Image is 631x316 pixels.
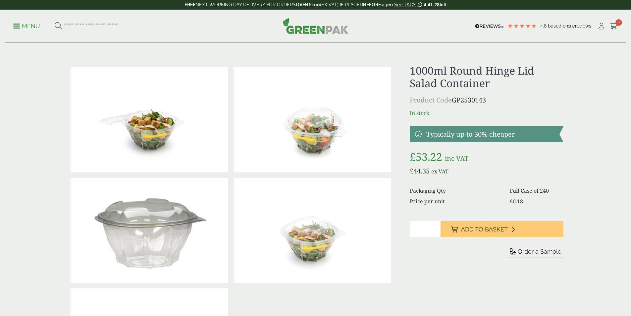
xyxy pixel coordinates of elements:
bdi: 0.18 [510,198,523,205]
bdi: 53.22 [410,150,442,164]
h1: 1000ml Round Hinge Lid Salad Container [410,64,563,90]
span: Add to Basket [461,226,508,233]
strong: FREE [184,2,195,7]
dt: Price per unit [410,197,502,205]
strong: OVER £100 [296,2,320,7]
span: reviews [575,23,591,29]
span: Based on [548,23,568,29]
span: 197 [568,23,575,29]
bdi: 44.35 [410,166,430,175]
span: 4:41:28 [424,2,440,7]
div: 4.79 Stars [507,23,537,29]
img: 1000ml Round Hinged Salad Container Open (Large) [71,67,228,172]
span: 0 [615,19,622,26]
a: Menu [13,22,40,29]
img: REVIEWS.io [475,24,504,29]
span: left [440,2,447,7]
a: 0 [609,21,618,31]
button: Add to Basket [441,221,563,237]
p: Menu [13,22,40,30]
span: £ [410,166,413,175]
i: My Account [597,23,605,30]
span: Product Code [410,95,452,104]
span: Order a Sample [518,248,561,255]
button: Order a Sample [508,248,563,258]
img: GreenPak Supplies [283,18,348,34]
span: 4.8 [540,23,548,29]
span: ex VAT [431,168,448,175]
dt: Packaging Qty [410,187,502,195]
i: Cart [609,23,618,30]
span: £ [510,198,513,205]
a: See T&C's [394,2,416,7]
dd: Full Case of 240 [510,187,563,195]
img: 1000ml Round Hinge Lid Salad Container 0 [71,178,228,283]
p: GP2530143 [410,95,563,105]
span: inc VAT [445,154,468,163]
img: 1000ml Round Hinged Salad Container Closed (Large) [234,178,391,283]
p: In stock [410,109,563,117]
strong: BEFORE 2 pm [363,2,393,7]
span: £ [410,150,416,164]
img: 1000ml Round Hinged Salad Container Closed V2 (Large) [234,67,391,172]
